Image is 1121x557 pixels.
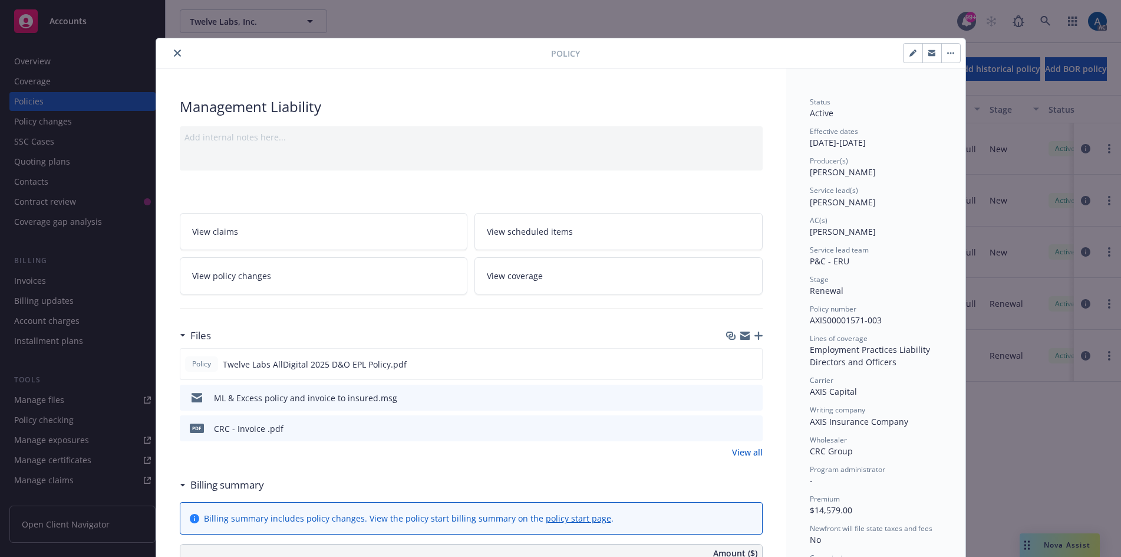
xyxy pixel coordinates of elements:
[810,343,942,356] div: Employment Practices Liability
[810,156,848,166] span: Producer(s)
[214,392,397,404] div: ML & Excess policy and invoice to insured.msg
[190,328,211,343] h3: Files
[810,185,858,195] span: Service lead(s)
[180,477,264,493] div: Billing summary
[180,328,211,343] div: Files
[810,494,840,504] span: Premium
[810,166,876,178] span: [PERSON_NAME]
[747,358,757,371] button: preview file
[747,392,758,404] button: preview file
[192,270,271,282] span: View policy changes
[810,435,847,445] span: Wholesaler
[204,512,614,525] div: Billing summary includes policy changes. View the policy start billing summary on the .
[810,504,852,516] span: $14,579.00
[551,47,580,60] span: Policy
[190,359,213,369] span: Policy
[546,513,611,524] a: policy start page
[810,475,813,486] span: -
[180,257,468,294] a: View policy changes
[474,257,763,294] a: View coverage
[810,226,876,237] span: [PERSON_NAME]
[810,416,908,427] span: AXIS Insurance Company
[810,523,932,533] span: Newfront will file state taxes and fees
[810,405,865,415] span: Writing company
[487,270,543,282] span: View coverage
[190,424,204,433] span: pdf
[487,225,573,238] span: View scheduled items
[728,358,737,371] button: download file
[810,386,857,397] span: AXIS Capital
[810,333,868,343] span: Lines of coverage
[810,445,853,457] span: CRC Group
[747,422,758,435] button: preview file
[728,392,738,404] button: download file
[728,422,738,435] button: download file
[810,215,827,225] span: AC(s)
[810,464,885,474] span: Program administrator
[810,285,843,296] span: Renewal
[732,446,763,458] a: View all
[810,274,829,284] span: Stage
[810,314,882,326] span: AXIS00001571-003
[810,255,849,267] span: P&C - ERU
[180,97,763,117] div: Management Liability
[810,97,830,107] span: Status
[474,213,763,250] a: View scheduled items
[810,245,869,255] span: Service lead team
[810,126,858,136] span: Effective dates
[810,126,942,149] div: [DATE] - [DATE]
[192,225,238,238] span: View claims
[810,375,833,385] span: Carrier
[810,196,876,208] span: [PERSON_NAME]
[810,304,856,314] span: Policy number
[810,534,821,545] span: No
[184,131,758,143] div: Add internal notes here...
[214,422,283,435] div: CRC - Invoice .pdf
[810,356,942,368] div: Directors and Officers
[810,107,833,119] span: Active
[190,477,264,493] h3: Billing summary
[170,46,184,60] button: close
[180,213,468,250] a: View claims
[223,358,407,371] span: Twelve Labs AllDigital 2025 D&O EPL Policy.pdf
